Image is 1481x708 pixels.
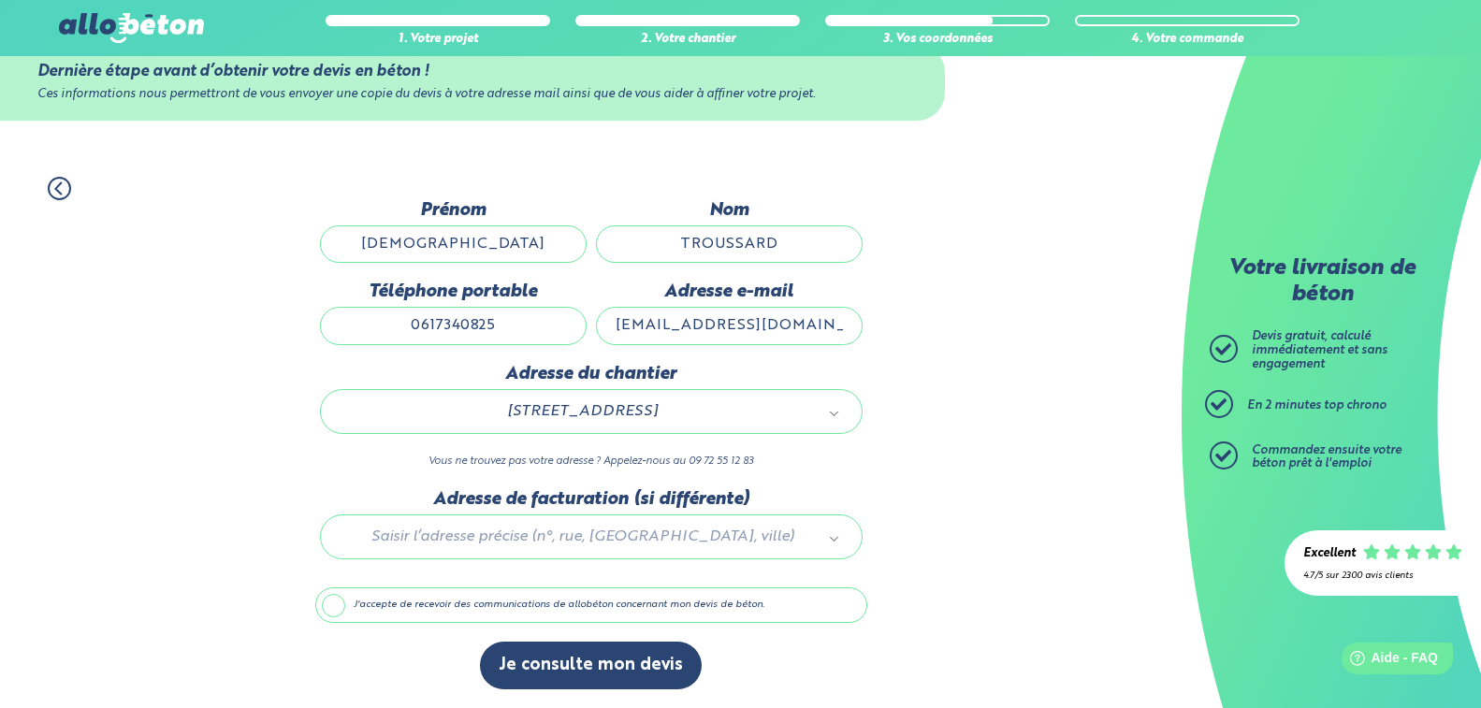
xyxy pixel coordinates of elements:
[59,13,203,43] img: allobéton
[320,453,863,470] p: Vous ne trouvez pas votre adresse ? Appelez-nous au 09 72 55 12 83
[340,399,843,424] a: [STREET_ADDRESS]
[825,33,1050,47] div: 3. Vos coordonnées
[596,200,863,221] label: Nom
[1075,33,1300,47] div: 4. Votre commande
[1314,635,1460,687] iframe: Help widget launcher
[320,307,587,344] input: ex : 0642930817
[326,33,550,47] div: 1. Votre projet
[320,200,587,221] label: Prénom
[480,642,702,689] button: Je consulte mon devis
[37,63,907,80] div: Dernière étape avant d’obtenir votre devis en béton !
[575,33,800,47] div: 2. Votre chantier
[596,282,863,302] label: Adresse e-mail
[320,282,587,302] label: Téléphone portable
[315,587,867,623] label: J'accepte de recevoir des communications de allobéton concernant mon devis de béton.
[596,225,863,263] input: Quel est votre nom de famille ?
[347,399,819,424] span: [STREET_ADDRESS]
[320,364,863,384] label: Adresse du chantier
[37,88,907,102] div: Ces informations nous permettront de vous envoyer une copie du devis à votre adresse mail ainsi q...
[596,307,863,344] input: ex : contact@allobeton.fr
[320,225,587,263] input: Quel est votre prénom ?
